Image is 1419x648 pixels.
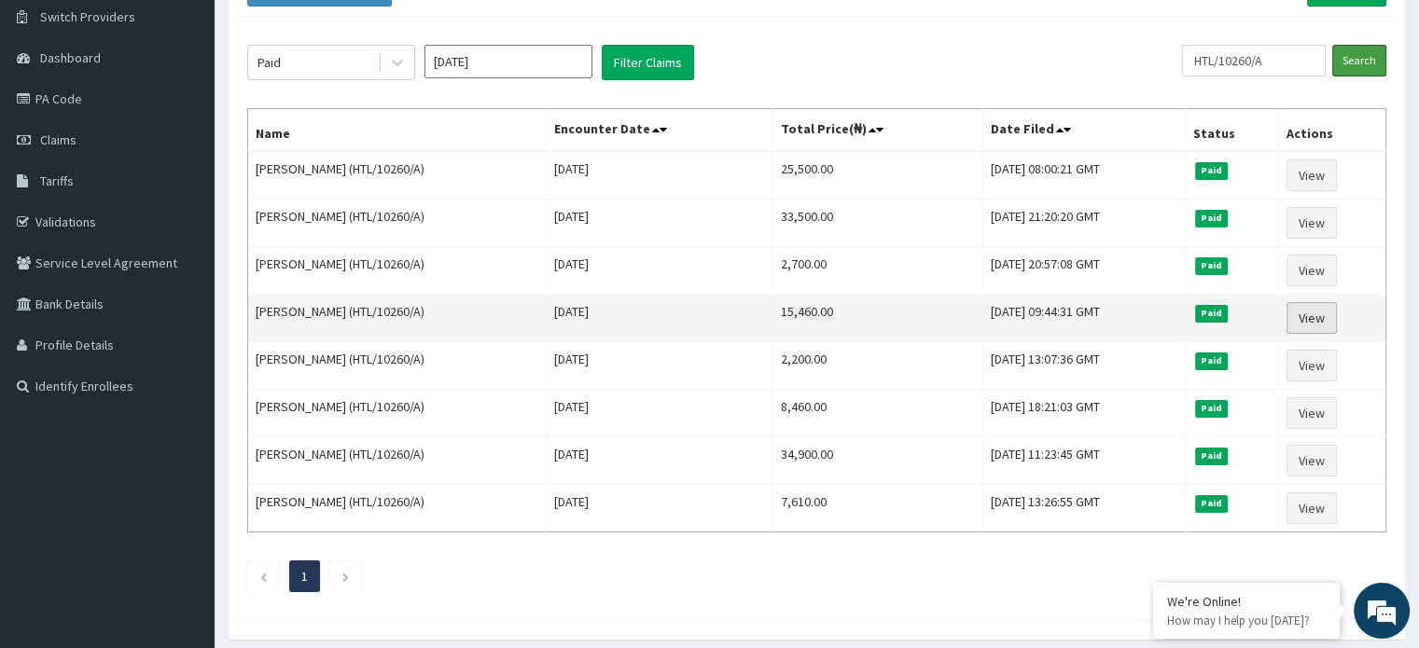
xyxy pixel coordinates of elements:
[1195,257,1229,274] span: Paid
[108,201,257,390] span: We're online!
[1195,210,1229,227] span: Paid
[1182,45,1326,76] input: Search by HMO ID
[248,109,547,152] th: Name
[1287,445,1337,476] a: View
[248,485,547,532] td: [PERSON_NAME] (HTL/10260/A)
[773,247,983,295] td: 2,700.00
[547,390,773,437] td: [DATE]
[547,342,773,390] td: [DATE]
[1287,302,1337,334] a: View
[547,295,773,342] td: [DATE]
[248,151,547,200] td: [PERSON_NAME] (HTL/10260/A)
[773,390,983,437] td: 8,460.00
[547,437,773,485] td: [DATE]
[982,437,1185,485] td: [DATE] 11:23:45 GMT
[773,437,983,485] td: 34,900.00
[982,485,1185,532] td: [DATE] 13:26:55 GMT
[40,8,135,25] span: Switch Providers
[1279,109,1386,152] th: Actions
[248,295,547,342] td: [PERSON_NAME] (HTL/10260/A)
[982,200,1185,247] td: [DATE] 21:20:20 GMT
[547,109,773,152] th: Encounter Date
[773,342,983,390] td: 2,200.00
[40,172,74,189] span: Tariffs
[1195,400,1229,417] span: Paid
[1185,109,1278,152] th: Status
[248,247,547,295] td: [PERSON_NAME] (HTL/10260/A)
[248,342,547,390] td: [PERSON_NAME] (HTL/10260/A)
[248,437,547,485] td: [PERSON_NAME] (HTL/10260/A)
[1195,352,1229,369] span: Paid
[982,109,1185,152] th: Date Filed
[773,485,983,532] td: 7,610.00
[306,9,351,54] div: Minimize live chat window
[9,442,355,507] textarea: Type your message and hit 'Enter'
[1332,45,1386,76] input: Search
[1167,593,1326,610] div: We're Online!
[547,200,773,247] td: [DATE]
[1287,255,1337,286] a: View
[259,568,268,585] a: Previous page
[248,200,547,247] td: [PERSON_NAME] (HTL/10260/A)
[982,390,1185,437] td: [DATE] 18:21:03 GMT
[773,295,983,342] td: 15,460.00
[1195,162,1229,179] span: Paid
[341,568,350,585] a: Next page
[35,93,76,140] img: d_794563401_company_1708531726252_794563401
[547,151,773,200] td: [DATE]
[773,151,983,200] td: 25,500.00
[547,485,773,532] td: [DATE]
[547,247,773,295] td: [DATE]
[301,568,308,585] a: Page 1 is your current page
[1287,492,1337,524] a: View
[773,109,983,152] th: Total Price(₦)
[1167,613,1326,628] p: How may I help you today?
[1195,495,1229,512] span: Paid
[982,151,1185,200] td: [DATE] 08:00:21 GMT
[1287,397,1337,429] a: View
[982,247,1185,295] td: [DATE] 20:57:08 GMT
[773,200,983,247] td: 33,500.00
[257,53,281,72] div: Paid
[97,104,313,129] div: Chat with us now
[1287,350,1337,381] a: View
[982,342,1185,390] td: [DATE] 13:07:36 GMT
[1195,305,1229,322] span: Paid
[40,49,101,66] span: Dashboard
[424,45,592,78] input: Select Month and Year
[248,390,547,437] td: [PERSON_NAME] (HTL/10260/A)
[1287,159,1337,191] a: View
[1287,207,1337,239] a: View
[1195,448,1229,464] span: Paid
[602,45,694,80] button: Filter Claims
[982,295,1185,342] td: [DATE] 09:44:31 GMT
[40,131,77,148] span: Claims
